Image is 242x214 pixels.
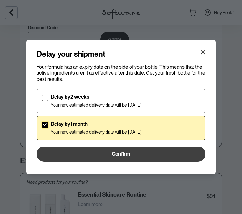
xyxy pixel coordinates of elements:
p: Your formula has an expiry date on the side of your bottle. This means that the active ingredient... [37,64,205,82]
button: Confirm [37,147,205,162]
p: Your new estimated delivery date will be [DATE] [51,130,141,135]
span: Confirm [112,151,130,157]
p: Your new estimated delivery date will be [DATE] [51,102,141,108]
p: Delay by 2 weeks [51,94,141,100]
p: Delay by 1 month [51,121,141,127]
h4: Delay your shipment [37,50,105,59]
button: Close [198,47,208,57]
